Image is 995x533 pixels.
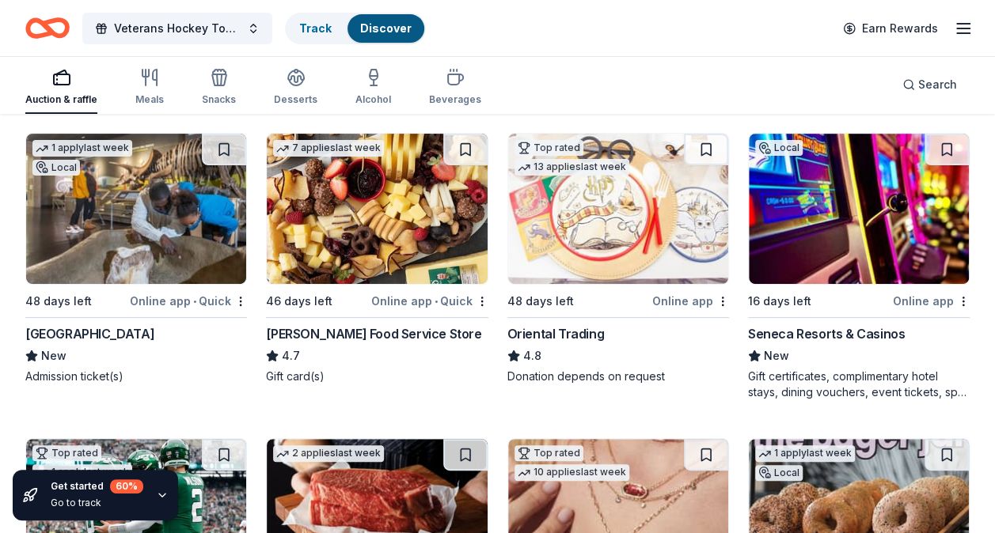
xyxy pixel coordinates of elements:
[515,159,629,176] div: 13 applies last week
[266,292,332,311] div: 46 days left
[114,19,241,38] span: Veterans Hockey Tournament 10th annual
[515,445,583,461] div: Top rated
[193,295,196,308] span: •
[32,445,101,461] div: Top rated
[429,62,481,114] button: Beverages
[273,140,384,157] div: 7 applies last week
[890,69,970,100] button: Search
[274,93,317,106] div: Desserts
[834,14,948,43] a: Earn Rewards
[266,324,481,343] div: [PERSON_NAME] Food Service Store
[25,9,70,47] a: Home
[51,497,143,509] div: Go to track
[135,62,164,114] button: Meals
[282,346,300,365] span: 4.7
[130,291,247,311] div: Online app Quick
[25,133,247,384] a: Image for Buffalo Museum of Science1 applylast weekLocal48 days leftOnline app•Quick[GEOGRAPHIC_D...
[32,160,80,176] div: Local
[266,369,488,384] div: Gift card(s)
[748,369,970,400] div: Gift certificates, complimentary hotel stays, dining vouchers, event tickets, spa certificates
[41,346,66,365] span: New
[25,93,97,106] div: Auction & raffle
[267,134,487,284] img: Image for Gordon Food Service Store
[110,479,143,493] div: 60 %
[25,62,97,114] button: Auction & raffle
[25,324,154,343] div: [GEOGRAPHIC_DATA]
[764,346,789,365] span: New
[748,292,811,311] div: 16 days left
[135,93,164,106] div: Meals
[355,93,391,106] div: Alcohol
[32,140,132,157] div: 1 apply last week
[202,93,236,106] div: Snacks
[273,445,384,462] div: 2 applies last week
[652,291,729,311] div: Online app
[918,75,957,94] span: Search
[507,292,574,311] div: 48 days left
[429,93,481,106] div: Beverages
[274,62,317,114] button: Desserts
[202,62,236,114] button: Snacks
[266,133,488,384] a: Image for Gordon Food Service Store7 applieslast week46 days leftOnline app•Quick[PERSON_NAME] Fo...
[755,445,855,462] div: 1 apply last week
[285,13,426,44] button: TrackDiscover
[508,134,728,284] img: Image for Oriental Trading
[299,21,332,35] a: Track
[523,346,541,365] span: 4.8
[51,479,143,493] div: Get started
[507,369,729,384] div: Donation depends on request
[515,464,629,481] div: 10 applies last week
[26,134,246,284] img: Image for Buffalo Museum of Science
[82,13,272,44] button: Veterans Hockey Tournament 10th annual
[507,133,729,384] a: Image for Oriental TradingTop rated13 applieslast week48 days leftOnline appOriental Trading4.8Do...
[749,134,969,284] img: Image for Seneca Resorts & Casinos
[755,465,803,481] div: Local
[748,324,905,343] div: Seneca Resorts & Casinos
[25,292,92,311] div: 48 days left
[355,62,391,114] button: Alcohol
[748,133,970,400] a: Image for Seneca Resorts & CasinosLocal16 days leftOnline appSeneca Resorts & CasinosNewGift cert...
[371,291,488,311] div: Online app Quick
[755,140,803,156] div: Local
[507,324,605,343] div: Oriental Trading
[360,21,412,35] a: Discover
[435,295,438,308] span: •
[25,369,247,384] div: Admission ticket(s)
[893,291,970,311] div: Online app
[515,140,583,156] div: Top rated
